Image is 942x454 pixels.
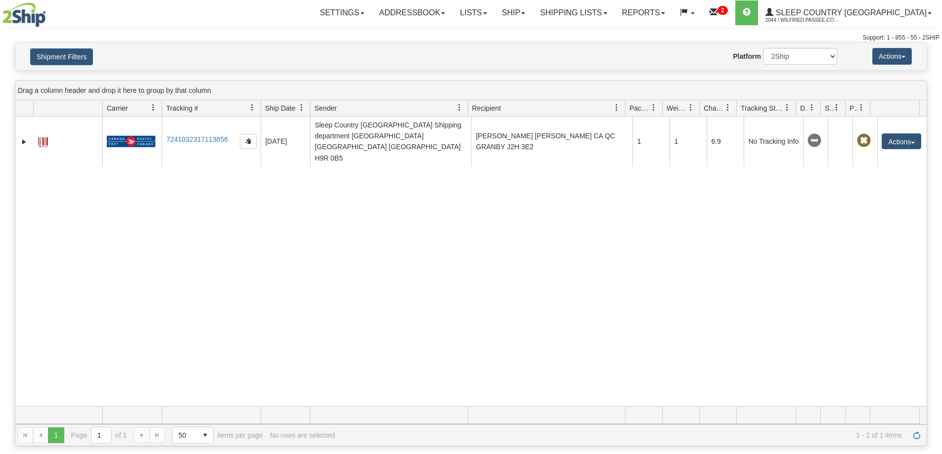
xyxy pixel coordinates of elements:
label: Platform [733,51,761,61]
a: Charge filter column settings [719,99,736,116]
a: Carrier filter column settings [145,99,162,116]
span: Page sizes drop down [172,427,214,444]
a: Expand [19,137,29,147]
a: Tracking Status filter column settings [779,99,796,116]
span: Ship Date [265,103,295,113]
button: Copy to clipboard [240,134,257,149]
a: Delivery Status filter column settings [804,99,820,116]
span: select [197,427,213,443]
span: Carrier [107,103,128,113]
img: 20 - Canada Post [107,135,155,148]
a: Sender filter column settings [451,99,468,116]
button: Shipment Filters [30,48,93,65]
span: Weight [667,103,687,113]
span: Sleep Country [GEOGRAPHIC_DATA] [773,8,927,17]
a: Tracking # filter column settings [244,99,261,116]
span: 1 - 1 of 1 items [342,431,902,439]
a: Shipping lists [533,0,614,25]
td: 6.9 [707,117,744,166]
a: Weight filter column settings [682,99,699,116]
input: Page 1 [91,427,111,443]
a: Pickup Status filter column settings [853,99,870,116]
sup: 2 [718,6,728,15]
span: 2044 / Wilfried.Passee-Coutrin [765,15,840,25]
a: Settings [313,0,372,25]
span: No Tracking Info [807,134,821,148]
a: 7241032317113856 [166,135,228,143]
a: Ship [494,0,533,25]
a: Reports [615,0,673,25]
span: Shipment Issues [825,103,833,113]
span: Charge [704,103,724,113]
a: Label [38,133,48,149]
span: Pickup Status [850,103,858,113]
td: Sleep Country [GEOGRAPHIC_DATA] Shipping department [GEOGRAPHIC_DATA] [GEOGRAPHIC_DATA] [GEOGRAPH... [310,117,471,166]
a: 2 [702,0,735,25]
span: items per page [172,427,263,444]
a: Sleep Country [GEOGRAPHIC_DATA] 2044 / Wilfried.Passee-Coutrin [758,0,939,25]
a: Addressbook [372,0,453,25]
td: [DATE] [261,117,310,166]
div: grid grouping header [15,81,927,100]
div: Support: 1 - 855 - 55 - 2SHIP [2,34,940,42]
div: No rows are selected [270,431,335,439]
a: Refresh [909,427,925,443]
button: Actions [872,48,912,65]
img: logo2044.jpg [2,2,46,27]
button: Actions [882,133,921,149]
td: 1 [670,117,707,166]
span: Tracking # [166,103,198,113]
span: Tracking Status [741,103,784,113]
span: Packages [629,103,650,113]
span: Delivery Status [800,103,808,113]
span: Sender [314,103,337,113]
a: Packages filter column settings [645,99,662,116]
a: Recipient filter column settings [608,99,625,116]
span: Recipient [472,103,501,113]
td: No Tracking Info [744,117,803,166]
iframe: chat widget [919,176,941,277]
td: 1 [632,117,670,166]
a: Ship Date filter column settings [293,99,310,116]
span: Page of 1 [71,427,127,444]
td: [PERSON_NAME] [PERSON_NAME] CA QC GRANBY J2H 3E2 [471,117,632,166]
span: 50 [179,430,191,440]
span: Page 1 [48,427,64,443]
span: Pickup Not Assigned [857,134,871,148]
a: Shipment Issues filter column settings [828,99,845,116]
a: Lists [452,0,494,25]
